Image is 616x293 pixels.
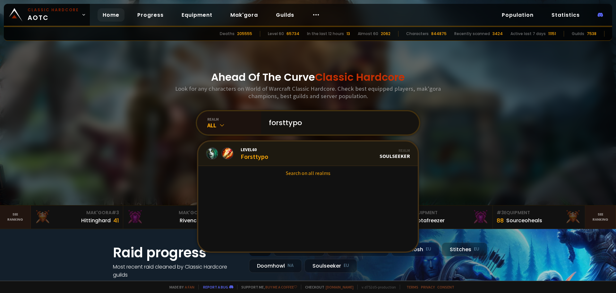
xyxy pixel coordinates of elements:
[414,216,445,224] div: Notafreezer
[326,285,354,289] a: [DOMAIN_NAME]
[123,206,216,229] a: Mak'Gora#2Rivench100
[426,246,431,252] small: EU
[198,166,418,180] a: Search on all realms
[344,262,349,269] small: EU
[31,206,123,229] a: Mak'Gora#3Hittinghard41
[587,31,596,37] div: 7538
[497,216,504,225] div: 88
[28,7,79,13] small: Classic Hardcore
[442,243,487,256] div: Stitches
[113,263,241,279] h4: Most recent raid cleaned by Classic Hardcore guilds
[497,209,581,216] div: Equipment
[35,209,119,216] div: Mak'Gora
[185,285,194,289] a: a fan
[380,148,410,159] div: Soulseeker
[493,206,585,229] a: #3Equipment88Sourceoheals
[237,31,252,37] div: 205555
[287,31,299,37] div: 65734
[225,8,263,22] a: Mak'gora
[497,8,539,22] a: Population
[585,206,616,229] a: Seeranking
[265,285,297,289] a: Buy me a coffee
[548,31,556,37] div: 11151
[132,8,169,22] a: Progress
[380,148,410,153] div: Realm
[249,259,302,273] div: Doomhowl
[237,285,297,289] span: Support me,
[176,8,218,22] a: Equipment
[207,122,261,129] div: All
[307,31,344,37] div: In the last 12 hours
[113,279,155,287] a: See all progress
[421,285,435,289] a: Privacy
[265,111,411,134] input: Search a character...
[315,70,405,84] span: Classic Hardcore
[357,285,396,289] span: v. d752d5 - production
[346,31,350,37] div: 13
[572,31,584,37] div: Guilds
[241,147,268,152] span: Level 60
[268,31,284,37] div: Level 60
[81,216,111,224] div: Hittinghard
[301,285,354,289] span: Checkout
[474,246,479,252] small: EU
[127,209,211,216] div: Mak'Gora
[203,285,228,289] a: Report a bug
[381,31,390,37] div: 2062
[271,8,299,22] a: Guilds
[437,285,454,289] a: Consent
[510,31,546,37] div: Active last 7 days
[98,8,124,22] a: Home
[391,243,439,256] div: Nek'Rosh
[404,209,489,216] div: Equipment
[4,4,90,26] a: Classic HardcoreAOTC
[506,216,542,224] div: Sourceoheals
[211,69,405,85] h1: Ahead Of The Curve
[113,243,241,263] h1: Raid progress
[497,209,504,216] span: # 3
[406,285,418,289] a: Terms
[304,259,357,273] div: Soulseeker
[112,209,119,216] span: # 3
[220,31,235,37] div: Deaths
[28,7,79,23] span: AOTC
[406,31,429,37] div: Characters
[492,31,503,37] div: 3424
[546,8,585,22] a: Statistics
[358,31,378,37] div: Almost 60
[113,216,119,225] div: 41
[400,206,493,229] a: #2Equipment88Notafreezer
[431,31,447,37] div: 844875
[241,147,268,160] div: Forsttypo
[180,216,200,224] div: Rivench
[454,31,490,37] div: Recently scanned
[207,117,261,122] div: realm
[198,142,418,166] a: Level60ForsttypoRealmSoulseeker
[166,285,194,289] span: Made by
[287,262,294,269] small: NA
[173,85,443,100] h3: Look for any characters on World of Warcraft Classic Hardcore. Check best equipped players, mak'g...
